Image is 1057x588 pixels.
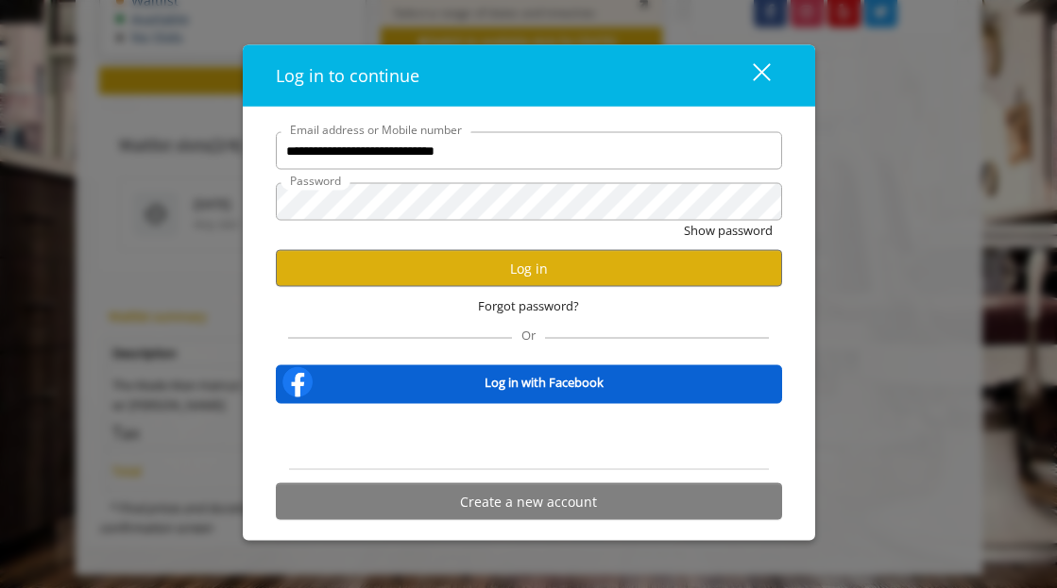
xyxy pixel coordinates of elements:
[478,296,579,316] span: Forgot password?
[279,363,316,401] img: facebook-logo
[276,483,782,520] button: Create a new account
[731,61,769,90] div: close dialog
[485,372,604,392] b: Log in with Facebook
[684,221,773,241] button: Show password
[718,57,782,95] button: close dialog
[276,132,782,170] input: Email address or Mobile number
[276,64,419,87] span: Log in to continue
[276,250,782,287] button: Log in
[405,416,653,458] iframe: Sign in with Google Button
[276,183,782,221] input: Password
[281,172,350,190] label: Password
[512,327,545,344] span: Or
[281,121,471,139] label: Email address or Mobile number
